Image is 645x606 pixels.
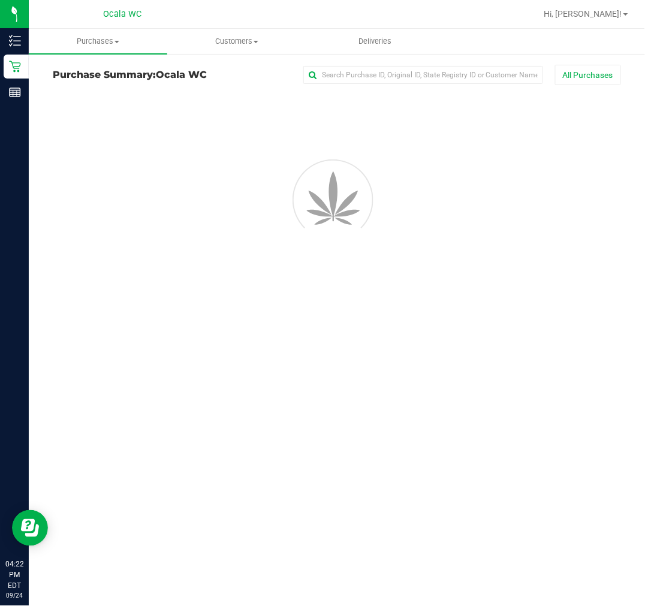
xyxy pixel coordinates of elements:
[9,86,21,98] inline-svg: Reports
[167,29,306,54] a: Customers
[29,29,167,54] a: Purchases
[9,61,21,73] inline-svg: Retail
[5,559,23,592] p: 04:22 PM EDT
[306,29,445,54] a: Deliveries
[303,66,543,84] input: Search Purchase ID, Original ID, State Registry ID or Customer Name...
[29,36,167,47] span: Purchases
[168,36,305,47] span: Customers
[53,70,242,80] h3: Purchase Summary:
[343,36,408,47] span: Deliveries
[12,510,48,546] iframe: Resource center
[156,69,207,80] span: Ocala WC
[9,35,21,47] inline-svg: Inventory
[5,592,23,601] p: 09/24
[103,9,141,19] span: Ocala WC
[555,65,621,85] button: All Purchases
[544,9,622,19] span: Hi, [PERSON_NAME]!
